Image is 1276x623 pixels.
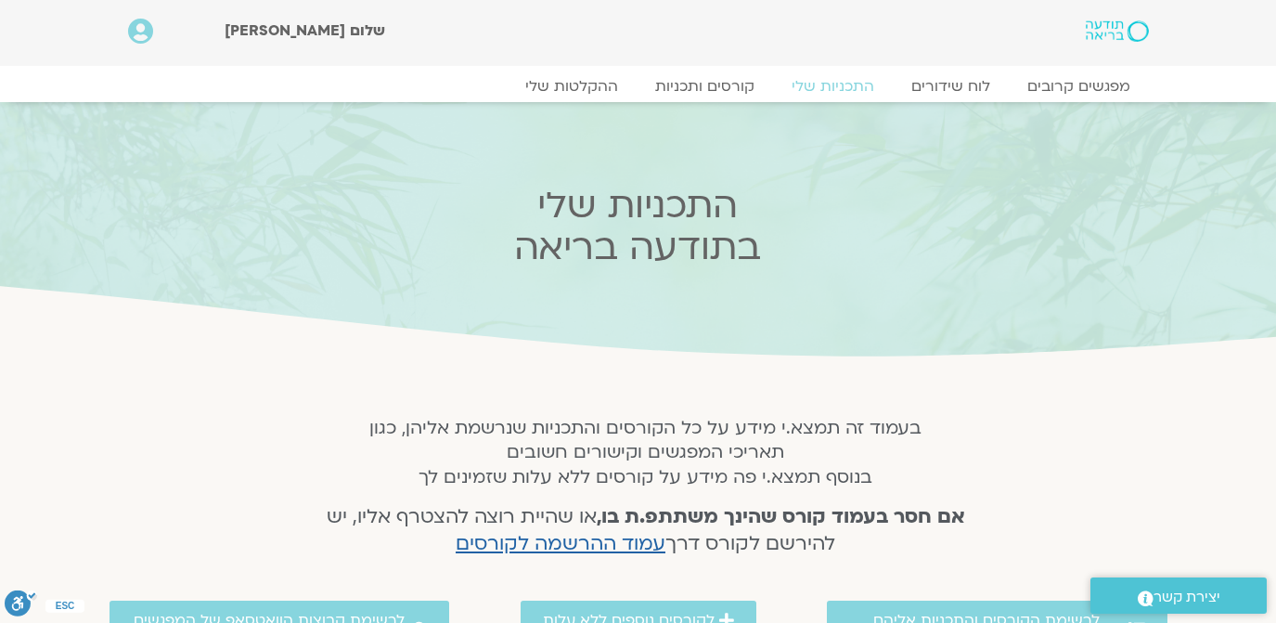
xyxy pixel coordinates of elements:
h2: התכניות שלי בתודעה בריאה [274,185,1001,268]
a: מפגשים קרובים [1009,77,1149,96]
nav: Menu [128,77,1149,96]
h5: בעמוד זה תמצא.י מידע על כל הקורסים והתכניות שנרשמת אליהן, כגון תאריכי המפגשים וקישורים חשובים בנו... [302,416,989,489]
h4: או שהיית רוצה להצטרף אליו, יש להירשם לקורס דרך [302,504,989,558]
span: יצירת קשר [1154,585,1220,610]
span: שלום [PERSON_NAME] [225,20,385,41]
a: עמוד ההרשמה לקורסים [456,530,665,557]
strong: אם חסר בעמוד קורס שהינך משתתפ.ת בו, [597,503,965,530]
a: קורסים ותכניות [637,77,773,96]
a: ההקלטות שלי [507,77,637,96]
a: יצירת קשר [1090,578,1267,614]
a: התכניות שלי [773,77,893,96]
a: לוח שידורים [893,77,1009,96]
